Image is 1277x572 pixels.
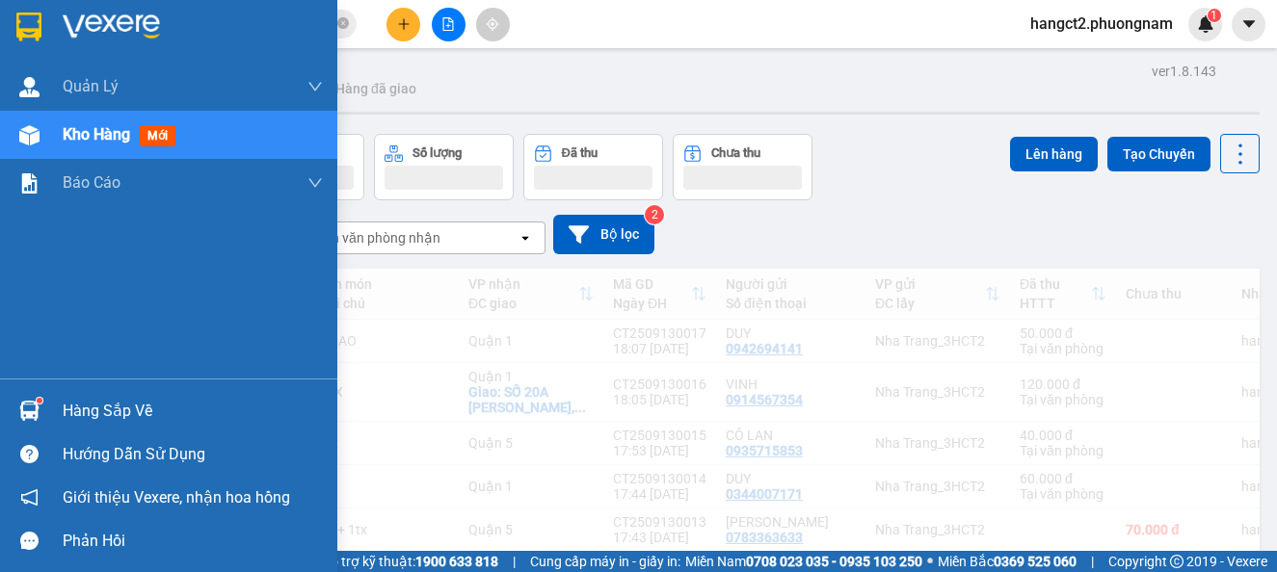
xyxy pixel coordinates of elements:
img: warehouse-icon [19,125,40,145]
button: caret-down [1232,8,1265,41]
button: Số lượng [374,134,514,200]
span: hangct2.phuongnam [1015,12,1188,36]
button: file-add [432,8,466,41]
img: warehouse-icon [19,77,40,97]
span: Giới thiệu Vexere, nhận hoa hồng [63,485,290,509]
span: Hỗ trợ kỹ thuật: [321,551,498,572]
div: Phản hồi [63,527,323,556]
span: mới [140,125,175,146]
div: Đã thu [562,146,598,160]
span: copyright [1170,555,1184,568]
img: solution-icon [19,173,40,194]
span: ⚪️ [927,558,933,565]
strong: 1900 633 818 [415,554,498,569]
span: file-add [441,17,455,31]
span: | [1091,551,1094,572]
img: icon-new-feature [1197,15,1214,33]
button: Bộ lọc [553,215,654,254]
span: down [307,175,323,191]
button: Lên hàng [1010,137,1098,171]
strong: 0708 023 035 - 0935 103 250 [746,554,922,569]
strong: 0369 525 060 [994,554,1077,569]
span: aim [486,17,499,31]
span: down [307,79,323,94]
span: caret-down [1240,15,1258,33]
svg: open [518,230,533,246]
span: Miền Nam [685,551,922,572]
div: Chọn văn phòng nhận [307,228,440,247]
span: notification [20,488,39,507]
div: Chưa thu [711,146,760,160]
img: logo-vxr [16,13,41,41]
img: warehouse-icon [19,401,40,421]
button: plus [386,8,420,41]
span: Kho hàng [63,125,130,143]
div: Hướng dẫn sử dụng [63,440,323,469]
div: Số lượng [412,146,462,160]
span: question-circle [20,445,39,463]
span: Miền Bắc [938,551,1077,572]
span: close-circle [337,17,349,29]
span: 1 [1210,9,1217,22]
span: | [513,551,516,572]
sup: 1 [37,398,42,403]
div: ver 1.8.143 [1152,61,1216,82]
span: Báo cáo [63,170,120,195]
div: Hàng sắp về [63,397,323,426]
span: close-circle [337,15,349,34]
span: plus [397,17,411,31]
button: Tạo Chuyến [1107,137,1210,171]
sup: 1 [1208,9,1221,22]
span: Cung cấp máy in - giấy in: [530,551,680,572]
button: Đã thu [523,134,663,200]
span: Quản Lý [63,74,119,98]
button: Hàng đã giao [320,65,432,112]
button: aim [476,8,510,41]
span: message [20,532,39,550]
button: Chưa thu [673,134,812,200]
sup: 2 [645,205,664,224]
